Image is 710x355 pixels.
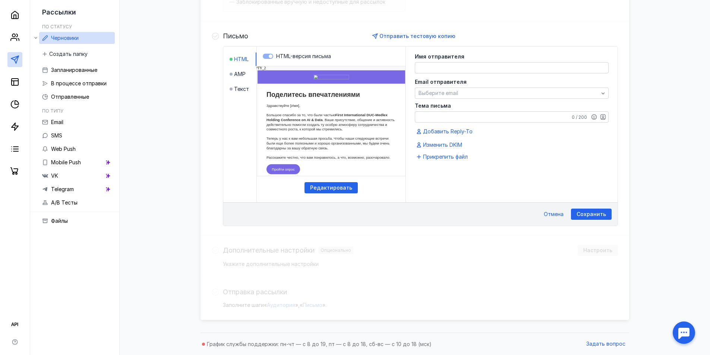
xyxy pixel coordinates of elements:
a: Запланированные [39,64,115,76]
button: Изменить DKIM [415,140,465,149]
a: A/B Тесты [39,197,115,209]
span: График службы поддержки: пн-чт — с 8 до 19, пт — с 8 до 18, сб-вс — с 10 до 18 (мск) [207,341,432,347]
span: Mobile Push [51,159,81,165]
a: В процессе отправки [39,77,115,89]
a: Mobile Push [39,156,115,168]
a: Файлы [39,215,115,227]
a: Telegram [39,183,115,195]
span: HTML [234,56,249,63]
span: VK [51,172,58,179]
span: Email [51,119,63,125]
span: Задать вопрос [586,341,625,347]
span: Создать папку [49,51,88,57]
h5: По типу [42,108,63,114]
a: Web Push [39,143,115,155]
span: AMP [234,70,246,78]
span: Telegram [51,186,74,192]
button: Прикрепить файл [415,152,471,161]
span: HTML-версия письма [276,53,331,59]
span: Запланированные [51,67,97,73]
span: Тема письма [415,103,451,108]
a: SMS [39,130,115,142]
span: Текст [234,85,249,93]
span: Изменить DKIM [423,141,462,149]
span: Email отправителя [415,79,467,85]
a: Черновики [39,32,115,44]
h4: Письмо [223,32,248,40]
span: Сохранить [577,211,606,218]
span: Добавить Reply-To [423,128,473,135]
span: Прикрепить файл [423,153,468,161]
span: Черновики [51,35,79,41]
span: Файлы [51,218,68,224]
span: A/B Тесты [51,199,78,206]
button: Задать вопрос [583,339,629,350]
span: Отмена [544,211,564,218]
span: Редактировать [310,185,352,191]
button: Выберите email [415,88,609,99]
button: Отмена [540,209,567,220]
span: SMS [51,132,62,139]
button: Редактировать [304,182,358,193]
button: Отправить тестовую копию [369,31,459,42]
span: Имя отправителя [415,54,464,59]
a: VK [39,170,115,182]
span: Рассылки [42,8,76,16]
a: Email [39,116,115,128]
div: 0 / 200 [572,114,587,120]
span: Отправить тестовую копию [379,33,455,39]
span: Web Push [51,146,76,152]
span: В процессе отправки [51,80,107,86]
button: Добавить Reply-To [415,127,476,136]
h5: По статусу [42,24,72,29]
iframe: preview [196,66,467,176]
button: Создать папку [39,48,91,60]
button: Сохранить [571,209,612,220]
a: Отправленные [39,91,115,103]
span: Отправленные [51,93,89,100]
span: Выберите email [419,90,458,96]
